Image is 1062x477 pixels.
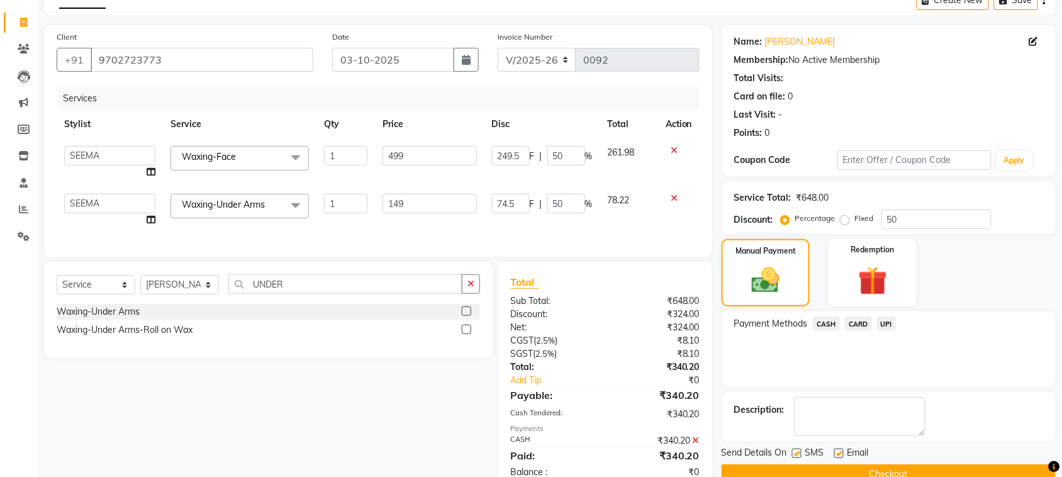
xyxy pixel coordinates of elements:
th: Action [658,110,700,138]
input: Enter Offer / Coupon Code [837,150,992,170]
span: 2.5% [535,349,554,359]
span: Payment Methods [734,317,808,330]
div: 0 [765,126,770,140]
span: 261.98 [608,147,635,158]
span: SGST [510,348,533,359]
span: Waxing-Under Arms [182,199,265,210]
span: | [540,198,542,211]
img: _cash.svg [743,264,788,296]
label: Client [57,31,77,43]
button: +91 [57,48,92,72]
div: ₹340.20 [605,408,709,421]
div: Service Total: [734,191,791,205]
div: Cash Tendered: [501,408,605,421]
div: 0 [788,90,793,103]
div: ₹8.10 [605,347,709,361]
div: ₹340.20 [605,448,709,463]
div: No Active Membership [734,53,1043,67]
div: ₹340.20 [605,434,709,447]
span: CGST [510,335,534,346]
div: ₹8.10 [605,334,709,347]
div: ₹340.20 [605,388,709,403]
span: % [585,198,593,211]
div: ₹324.00 [605,321,709,334]
div: ( ) [501,347,605,361]
div: Discount: [501,308,605,321]
div: Waxing-Under Arms-Roll on Wax [57,323,193,337]
div: Last Visit: [734,108,776,121]
span: CARD [845,317,872,331]
span: Waxing-Face [182,151,236,162]
button: Apply [997,151,1032,170]
span: CASH [813,317,840,331]
div: Points: [734,126,763,140]
div: - [779,108,783,121]
span: | [540,150,542,163]
div: Name: [734,35,763,48]
th: Service [163,110,316,138]
div: Waxing-Under Arms [57,305,140,318]
div: ( ) [501,334,605,347]
label: Date [332,31,349,43]
th: Disc [484,110,600,138]
div: ₹324.00 [605,308,709,321]
span: UPI [877,317,897,331]
label: Fixed [855,213,874,224]
div: Total: [501,361,605,374]
label: Manual Payment [735,245,796,257]
a: x [236,151,242,162]
div: Coupon Code [734,154,837,167]
div: Card on file: [734,90,786,103]
span: % [585,150,593,163]
div: Payable: [501,388,605,403]
span: F [530,150,535,163]
div: Paid: [501,448,605,463]
div: Total Visits: [734,72,784,85]
div: ₹648.00 [605,295,709,308]
span: Send Details On [722,446,787,462]
th: Total [600,110,658,138]
div: Description: [734,403,785,417]
input: Search by Name/Mobile/Email/Code [91,48,313,72]
a: [PERSON_NAME] [765,35,836,48]
th: Qty [316,110,375,138]
span: 78.22 [608,194,630,206]
a: Add Tip [501,374,622,387]
input: Search or Scan [228,274,462,294]
th: Price [375,110,484,138]
div: ₹0 [622,374,709,387]
div: CASH [501,434,605,447]
span: SMS [805,446,824,462]
div: Sub Total: [501,295,605,308]
div: Membership: [734,53,789,67]
span: Total [510,276,539,289]
div: Services [58,87,709,110]
div: Discount: [734,213,773,227]
img: _gift.svg [849,263,897,299]
th: Stylist [57,110,163,138]
a: x [265,199,271,210]
label: Invoice Number [498,31,552,43]
span: Email [847,446,869,462]
div: ₹340.20 [605,361,709,374]
label: Redemption [851,244,895,255]
label: Percentage [795,213,836,224]
span: 2.5% [536,335,555,345]
div: Net: [501,321,605,334]
span: F [530,198,535,211]
div: ₹648.00 [796,191,829,205]
div: Payments [510,424,700,434]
